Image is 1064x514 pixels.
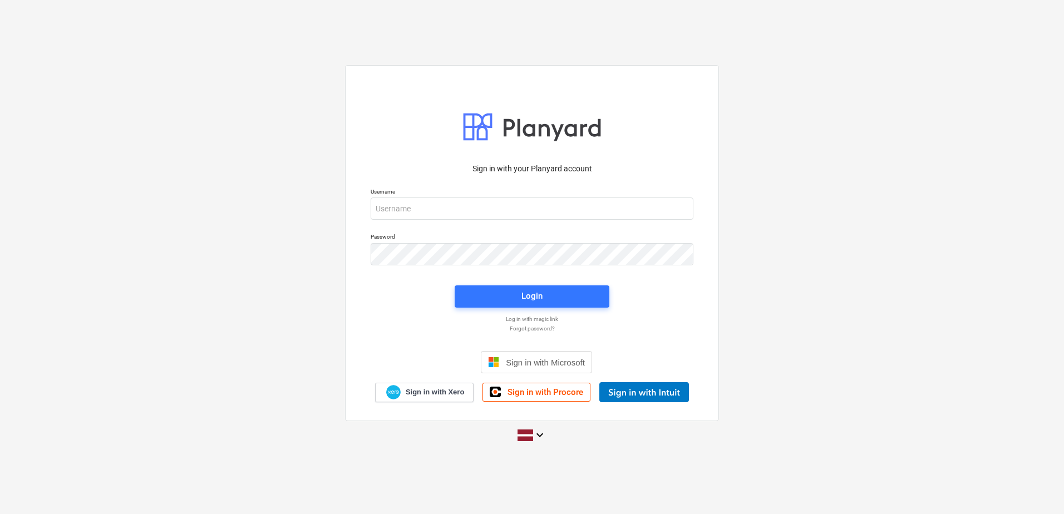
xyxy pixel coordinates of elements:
[371,163,693,175] p: Sign in with your Planyard account
[488,357,499,368] img: Microsoft logo
[365,325,699,332] a: Forgot password?
[375,383,474,402] a: Sign in with Xero
[482,383,590,402] a: Sign in with Procore
[371,197,693,220] input: Username
[533,428,546,442] i: keyboard_arrow_down
[406,387,464,397] span: Sign in with Xero
[371,188,693,197] p: Username
[508,387,583,397] span: Sign in with Procore
[455,285,609,308] button: Login
[365,315,699,323] a: Log in with magic link
[506,358,585,367] span: Sign in with Microsoft
[371,233,693,243] p: Password
[521,289,543,303] div: Login
[386,385,401,400] img: Xero logo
